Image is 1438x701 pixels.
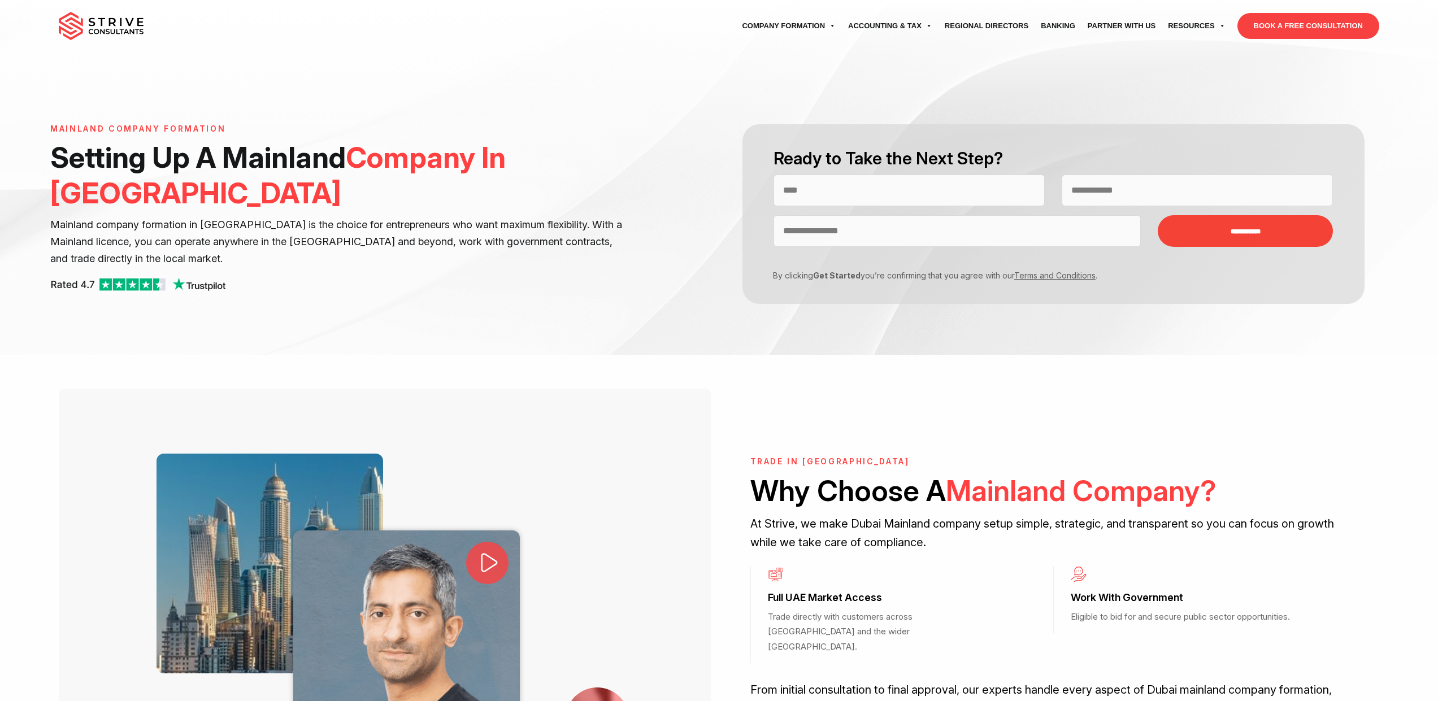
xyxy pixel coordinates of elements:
[50,124,625,134] h6: Mainland Company Formation
[1014,271,1096,280] a: Terms and Conditions
[939,10,1035,42] a: Regional Directors
[736,10,842,42] a: Company Formation
[750,457,1357,467] h6: TRADE IN [GEOGRAPHIC_DATA]
[719,124,1388,304] form: Contact form
[1081,10,1162,42] a: Partner with Us
[768,609,993,655] p: Trade directly with customers across [GEOGRAPHIC_DATA] and the wider [GEOGRAPHIC_DATA].
[1162,10,1231,42] a: Resources
[813,271,861,280] strong: Get Started
[50,140,625,211] h1: Setting Up A Mainland
[946,473,1216,508] span: Mainland Company?
[59,12,144,40] img: main-logo.svg
[842,10,939,42] a: Accounting & Tax
[750,515,1357,552] p: At Strive, we make Dubai Mainland company setup simple, strategic, and transparent so you can foc...
[50,216,625,267] p: Mainland company formation in [GEOGRAPHIC_DATA] is the choice for entrepreneurs who want maximum ...
[750,471,1357,510] h2: Why Choose A
[1237,13,1379,39] a: BOOK A FREE CONSULTATION
[774,147,1333,170] h2: Ready to Take the Next Step?
[768,591,993,604] h3: Full UAE Market Access
[765,269,1325,281] p: By clicking you’re confirming that you agree with our .
[1071,609,1296,625] p: Eligible to bid for and secure public sector opportunities.
[1071,591,1296,604] h3: Work With Government
[1035,10,1081,42] a: Banking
